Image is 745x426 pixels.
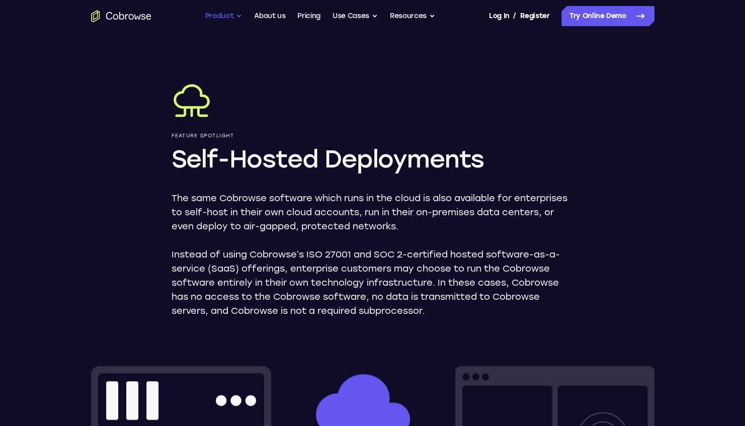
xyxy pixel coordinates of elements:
[91,10,151,22] a: Go to the home page
[561,6,654,26] a: Try Online Demo
[520,6,549,26] a: Register
[172,247,574,318] p: Instead of using Cobrowse’s ISO 27001 and SOC 2-certified hosted software-as-a-service (SaaS) off...
[172,191,574,233] p: The same Cobrowse software which runs in the cloud is also available for enterprises to self-host...
[254,6,285,26] a: About us
[390,6,435,26] button: Resources
[172,80,212,121] img: Self-Hosted Deployments
[489,6,509,26] a: Log In
[172,143,574,175] h1: Self-Hosted Deployments
[333,6,378,26] button: Use Cases
[172,133,574,139] p: Feature Spotlight
[513,10,516,22] span: /
[205,6,242,26] button: Product
[297,6,320,26] a: Pricing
